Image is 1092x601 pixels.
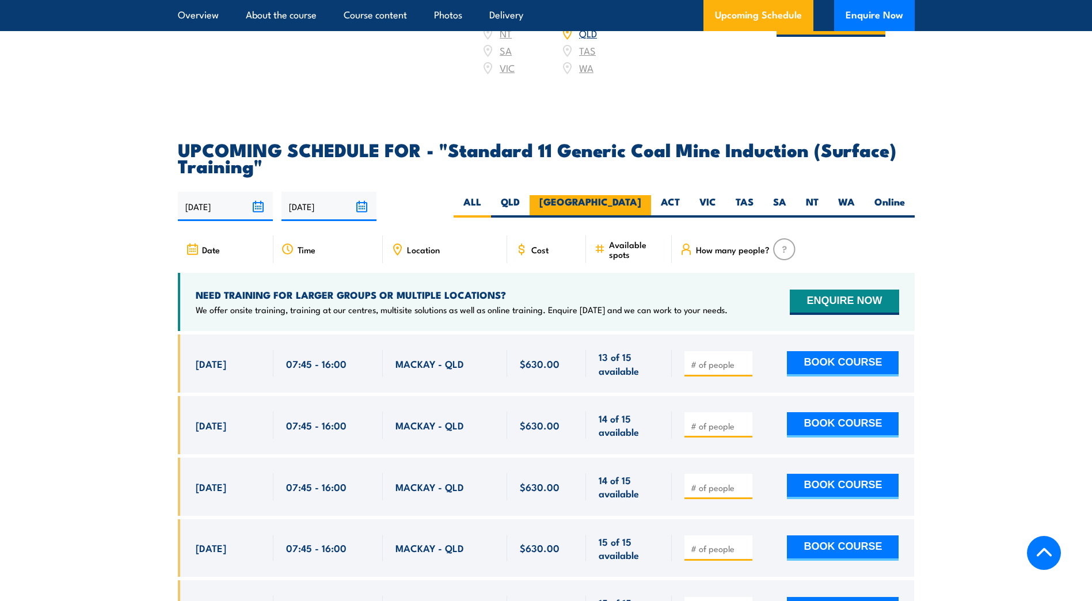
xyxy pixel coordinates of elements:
[599,412,659,439] span: 14 of 15 available
[520,419,560,432] span: $630.00
[520,541,560,554] span: $630.00
[491,195,530,218] label: QLD
[787,412,899,438] button: BOOK COURSE
[599,350,659,377] span: 13 of 15 available
[395,419,464,432] span: MACKAY - QLD
[286,419,347,432] span: 07:45 - 16:00
[696,245,770,254] span: How many people?
[395,357,464,370] span: MACKAY - QLD
[286,541,347,554] span: 07:45 - 16:00
[196,419,226,432] span: [DATE]
[726,195,763,218] label: TAS
[520,480,560,493] span: $630.00
[579,26,597,40] a: QLD
[454,195,491,218] label: ALL
[651,195,690,218] label: ACT
[178,192,273,221] input: From date
[196,357,226,370] span: [DATE]
[787,351,899,376] button: BOOK COURSE
[520,357,560,370] span: $630.00
[865,195,915,218] label: Online
[395,541,464,554] span: MACKAY - QLD
[531,245,549,254] span: Cost
[787,474,899,499] button: BOOK COURSE
[599,535,659,562] span: 15 of 15 available
[609,239,664,259] span: Available spots
[787,535,899,561] button: BOOK COURSE
[407,245,440,254] span: Location
[196,304,728,315] p: We offer onsite training, training at our centres, multisite solutions as well as online training...
[763,195,796,218] label: SA
[286,357,347,370] span: 07:45 - 16:00
[690,195,726,218] label: VIC
[691,420,748,432] input: # of people
[196,541,226,554] span: [DATE]
[196,288,728,301] h4: NEED TRAINING FOR LARGER GROUPS OR MULTIPLE LOCATIONS?
[691,543,748,554] input: # of people
[790,290,899,315] button: ENQUIRE NOW
[298,245,315,254] span: Time
[599,473,659,500] span: 14 of 15 available
[286,480,347,493] span: 07:45 - 16:00
[395,480,464,493] span: MACKAY - QLD
[202,245,220,254] span: Date
[796,195,828,218] label: NT
[178,141,915,173] h2: UPCOMING SCHEDULE FOR - "Standard 11 Generic Coal Mine Induction (Surface) Training"
[691,359,748,370] input: # of people
[828,195,865,218] label: WA
[691,482,748,493] input: # of people
[281,192,376,221] input: To date
[530,195,651,218] label: [GEOGRAPHIC_DATA]
[196,480,226,493] span: [DATE]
